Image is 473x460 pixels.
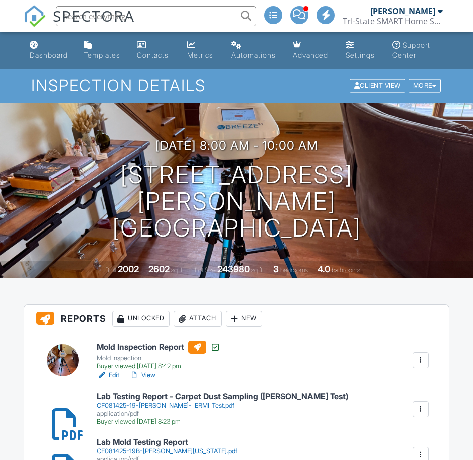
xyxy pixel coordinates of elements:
a: Templates [80,36,125,65]
h1: [STREET_ADDRESS] [PERSON_NAME][GEOGRAPHIC_DATA] [16,162,457,241]
a: Edit [97,370,119,380]
a: Mold Inspection Report Mold Inspection Buyer viewed [DATE] 8:42 pm [97,341,220,371]
div: Mold Inspection [97,354,220,362]
a: Client View [349,81,408,89]
span: bedrooms [280,266,308,274]
a: Contacts [133,36,175,65]
span: bathrooms [332,266,360,274]
span: Lot Size [195,266,216,274]
div: Contacts [137,51,169,59]
span: sq.ft. [251,266,264,274]
div: 2602 [148,264,170,274]
div: Buyer viewed [DATE] 8:42 pm [97,362,220,370]
div: Templates [84,51,120,59]
a: Settings [342,36,381,65]
a: Advanced [289,36,334,65]
h3: Reports [24,305,449,333]
img: The Best Home Inspection Software - Spectora [24,5,46,27]
input: Search everything... [56,6,256,26]
div: application/pdf [97,410,348,418]
div: [PERSON_NAME] [370,6,435,16]
a: View [129,370,155,380]
div: Unlocked [112,311,170,327]
div: Buyer viewed [DATE] 8:23 pm [97,418,348,426]
span: sq. ft. [171,266,185,274]
div: Advanced [293,51,328,59]
div: 4.0 [318,264,330,274]
div: 243980 [217,264,250,274]
div: Attach [174,311,222,327]
div: Client View [350,79,405,93]
div: More [409,79,441,93]
h3: [DATE] 8:00 am - 10:00 am [155,139,318,152]
div: 2002 [118,264,139,274]
div: Support Center [392,41,430,59]
div: Metrics [187,51,213,59]
a: Automations (Advanced) [227,36,280,65]
div: Settings [346,51,375,59]
a: Lab Testing Report - Carpet Dust Sampling ([PERSON_NAME] Test) CF081425-19-[PERSON_NAME]-_ERMI_Te... [97,392,348,426]
div: New [226,311,262,327]
a: SPECTORA [24,14,135,35]
a: Dashboard [26,36,72,65]
a: Support Center [388,36,447,65]
h6: Lab Mold Testing Report [97,438,237,447]
div: TrI-State SMART Home Solutions LLC [343,16,443,26]
div: 3 [273,264,279,274]
h1: Inspection Details [31,77,442,94]
h6: Lab Testing Report - Carpet Dust Sampling ([PERSON_NAME] Test) [97,392,348,401]
div: Dashboard [30,51,68,59]
div: CF081425-19B-[PERSON_NAME][US_STATE].pdf [97,447,237,455]
span: Built [105,266,116,274]
div: Automations [231,51,276,59]
div: CF081425-19-[PERSON_NAME]-_ERMI_Test.pdf [97,402,348,410]
a: Metrics [183,36,220,65]
h6: Mold Inspection Report [97,341,220,354]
